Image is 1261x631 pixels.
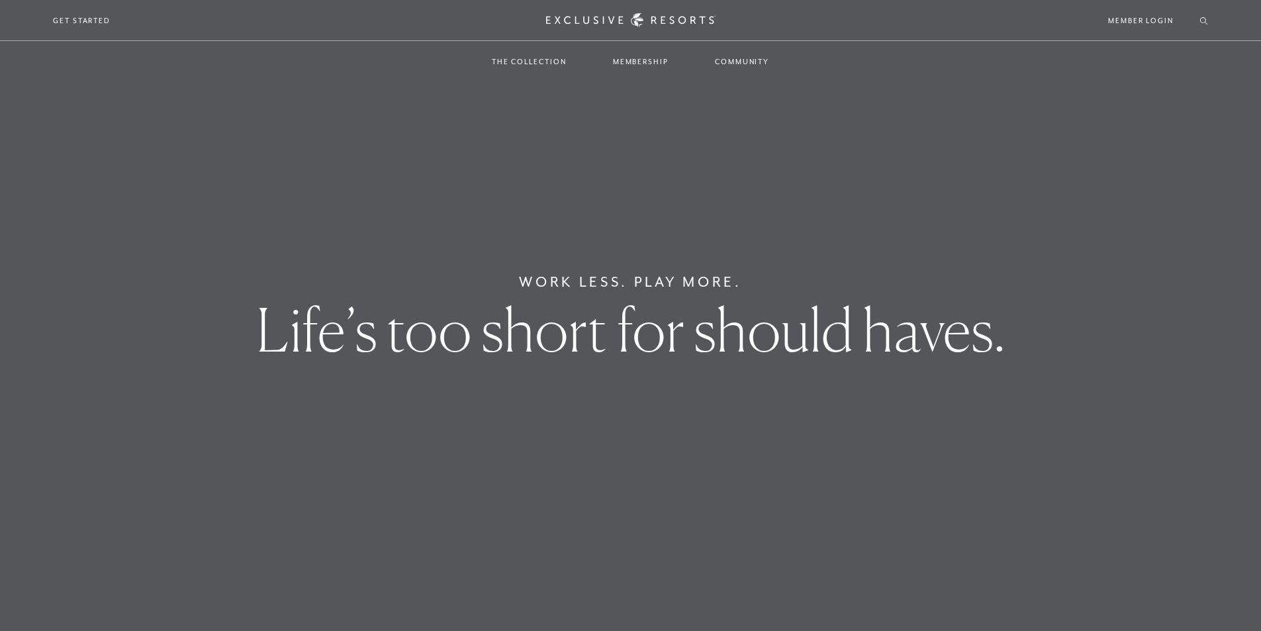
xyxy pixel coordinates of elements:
[1108,15,1174,26] a: Member Login
[600,42,682,81] a: Membership
[256,300,1005,360] h1: Life’s too short for should haves.
[53,15,111,26] a: Get Started
[479,42,580,81] a: The Collection
[702,42,782,81] a: Community
[519,271,742,293] h6: Work Less. Play More.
